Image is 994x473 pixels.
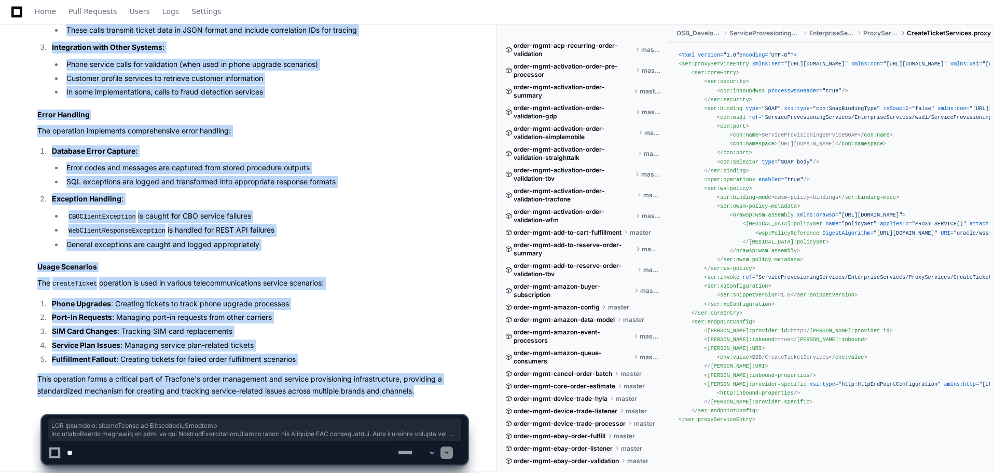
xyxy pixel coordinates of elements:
[720,159,758,165] span: con:selector
[707,78,745,85] span: ser:security
[642,245,660,253] span: master
[838,194,899,200] span: </ >
[514,328,631,345] span: order-mgmt-amazon-event-processors
[864,132,889,138] span: con:name
[711,265,752,272] span: ser:ws-policy
[35,8,56,15] span: Home
[52,146,135,155] strong: Database Error Capture
[707,381,806,387] span: [PERSON_NAME]:provider-specific
[679,51,984,424] div: ServiceProvisioningServiceSOAP [URL][DOMAIN_NAME] owsm-policy-bindings 1.0 http true B2B/CreateTi...
[941,230,950,236] span: URI
[704,328,790,334] span: < >
[52,355,116,363] strong: Fulfillment Fallout
[704,363,768,369] span: </ >
[37,373,467,397] p: This operation forms a critical part of Tracfone's order management and service provisioning infr...
[784,177,803,183] span: "true"
[616,395,637,403] span: master
[717,150,752,156] span: </ >
[762,159,775,165] span: type
[704,265,755,272] span: </ >
[758,177,781,183] span: enabled
[717,292,781,298] span: < >
[514,228,622,237] span: order-mgmt-add-to-cart-fulfillment
[707,177,755,183] span: oper:operations
[704,301,775,307] span: </ >
[63,24,467,36] li: These calls transmit ticket data in JSON format and include correlation IDs for tracing
[797,292,854,298] span: ser:snippetVersion
[841,141,883,147] span: con:namespace
[707,274,739,280] span: ser:invoke
[912,221,967,227] span: "PROXY-SERVICE()"
[797,336,864,343] span: [PERSON_NAME]:inbound
[717,88,848,94] span: < = />
[768,52,791,58] span: "UTF-8"
[851,61,880,67] span: xmlns:con
[707,336,774,343] span: [PERSON_NAME]:inbound
[514,208,633,224] span: order-mgmt-activation-order-validation-wfm
[692,310,743,316] span: </ >
[729,29,802,37] span: ServiceProvesioningServices
[514,395,608,403] span: order-mgmt-device-trade-hyla
[52,193,467,205] p: :
[66,226,168,236] code: WebClientResponseException
[52,194,121,203] strong: Exception Handling
[752,61,781,67] span: xmlns:ser
[68,8,117,15] span: Pull Requests
[711,97,749,103] span: ser:security
[52,43,162,51] strong: Integration with Other Systems
[514,282,632,299] span: order-mgmt-amazon-buyer-subscription
[52,341,120,349] strong: Service Plan Issues
[514,62,633,79] span: order-mgmt-activation-order-pre-processor
[514,145,636,162] span: order-mgmt-activation-order-validation-straighttalk
[514,349,631,366] span: order-mgmt-amazon-queue-consumers
[514,382,615,390] span: order-mgmt-core-order-estimate
[608,303,629,312] span: master
[63,239,467,251] li: General exceptions are caught and logged appropriately
[797,212,835,218] span: xmlns:orawsp
[944,381,976,387] span: xmlns:http
[937,105,966,112] span: xmlns:con
[514,316,615,324] span: order-mgmt-amazon-data-model
[880,221,908,227] span: appliesTo
[791,336,867,343] span: </ >
[514,83,631,100] span: order-mgmt-activation-order-summary
[514,262,635,278] span: order-mgmt-add-to-reserve-order-validation-tbv
[707,345,762,352] span: [PERSON_NAME]:URI
[37,125,467,137] p: The operation implements comprehensive error handling:
[858,132,893,138] span: </ >
[679,52,797,58] span: <?xml version= encoding= ?>
[698,310,739,316] span: ser:coreEntry
[803,328,893,334] span: </ >
[37,110,467,120] h3: Error Handling
[63,210,467,223] li: is caught for CBO service failures
[37,262,467,272] h3: Usage Scenarios
[707,185,749,192] span: ser:ws-policy
[730,212,906,218] span: < = >
[717,354,752,360] span: < >
[643,266,660,274] span: master
[736,248,797,254] span: orawsp:wsm-assembly
[863,29,899,37] span: ProxyServices
[514,187,635,204] span: order-mgmt-activation-order-validation-tracfone
[623,316,644,324] span: master
[720,292,778,298] span: ser:snippetVersion
[733,132,758,138] span: con:name
[642,66,660,75] span: master
[717,203,800,209] span: < >
[37,277,467,290] p: The operation is used in various telecommunications service scenarios:
[52,327,117,335] strong: SIM Card Changes
[835,141,887,147] span: </ >
[707,283,768,289] span: ser:xqConfiguration
[704,372,816,379] span: < />
[630,228,651,237] span: master
[514,166,633,183] span: order-mgmt-activation-order-validation-tbv
[63,224,467,237] li: is handled for REST API failures
[883,105,908,112] span: isSoap12
[642,108,660,116] span: master
[845,194,896,200] span: ser:binding-mode
[742,239,829,245] span: </ >
[813,105,880,112] span: "con:SoapBindingType"
[810,381,835,387] span: xsi:type
[162,8,179,15] span: Logs
[720,194,771,200] span: ser:binding-mode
